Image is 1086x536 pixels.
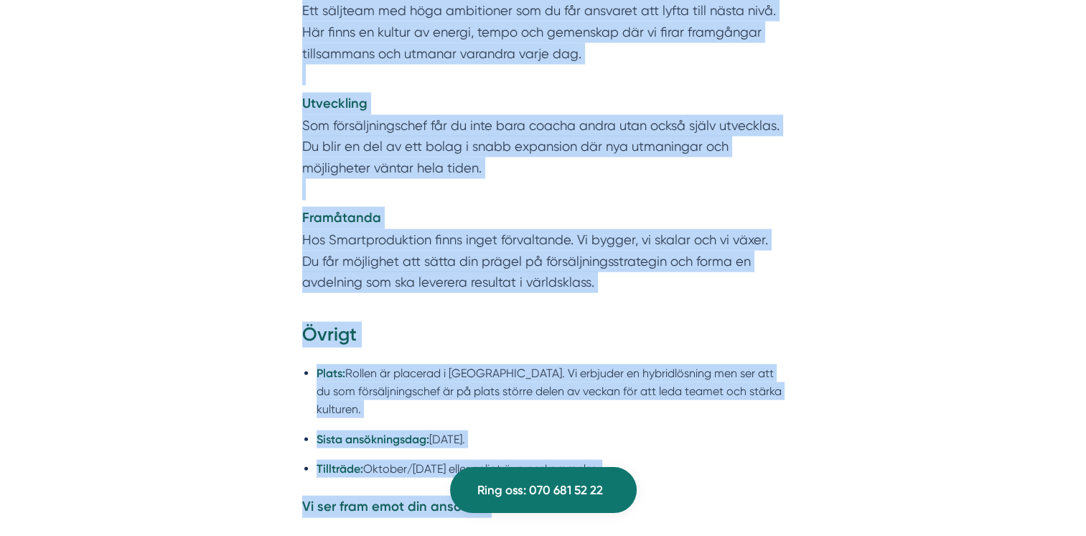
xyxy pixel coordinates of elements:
[302,93,785,200] p: Som försäljningschef får du inte bara coacha andra utan också själv utvecklas. Du blir en del av ...
[317,433,429,446] strong: Sista ansökningsdag:
[302,499,488,514] strong: Vi ser fram emot din ansökan!
[317,364,785,419] li: Rollen är placerad i [GEOGRAPHIC_DATA]. Vi erbjuder en hybridlösning men ser att du som försäljni...
[317,366,345,380] strong: Plats:
[317,430,785,448] li: [DATE].
[317,462,363,476] strong: Tillträde:
[302,96,368,111] strong: Utveckling
[477,481,603,500] span: Ring oss: 070 681 52 22
[302,210,381,226] strong: Framåtanda
[450,467,637,513] a: Ring oss: 070 681 52 22
[317,460,785,478] li: Oktober/[DATE] eller enligt överenskommelse.
[302,207,785,293] p: Hos Smartproduktion finns inget förvaltande. Vi bygger, vi skalar och vi växer. Du får möjlighet ...
[302,322,785,355] h3: Övrigt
